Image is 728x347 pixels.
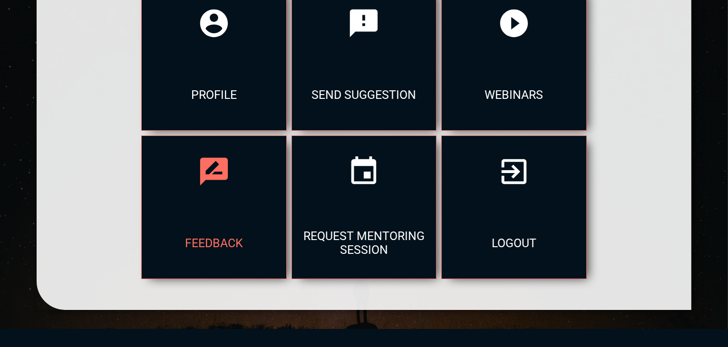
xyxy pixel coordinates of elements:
[142,59,286,130] div: profile
[292,59,436,130] div: send suggestion
[442,59,586,130] div: webinars
[142,207,286,279] div: feedback
[442,207,586,279] div: logout
[292,207,436,279] div: Request Mentoring Session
